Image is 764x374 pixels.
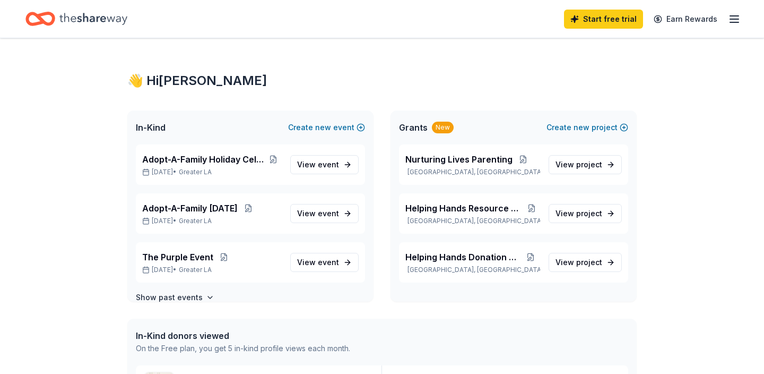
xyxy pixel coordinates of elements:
span: event [318,160,339,169]
span: View [555,158,602,171]
button: Show past events [136,291,214,304]
span: Grants [399,121,428,134]
a: View project [549,253,622,272]
span: Greater LA [179,217,212,225]
p: [DATE] • [142,266,282,274]
span: View [297,207,339,220]
span: Helping Hands Resource Center Inc [405,202,523,215]
span: event [318,258,339,267]
p: [GEOGRAPHIC_DATA], [GEOGRAPHIC_DATA] [405,217,540,225]
span: Nurturing Lives Parenting [405,153,513,166]
p: [GEOGRAPHIC_DATA], [GEOGRAPHIC_DATA] [405,266,540,274]
span: The Purple Event [142,251,213,263]
h4: Show past events [136,291,203,304]
span: View [297,256,339,269]
span: View [555,207,602,220]
a: View project [549,204,622,223]
span: Adopt-A-Family Holiday Celebrations [142,153,265,166]
button: Createnewproject [546,121,628,134]
span: View [297,158,339,171]
span: Greater LA [179,168,212,176]
div: On the Free plan, you get 5 in-kind profile views each month. [136,342,350,355]
div: New [432,122,454,133]
span: In-Kind [136,121,166,134]
span: View [555,256,602,269]
a: Earn Rewards [647,10,724,29]
span: project [576,258,602,267]
span: new [315,121,331,134]
span: project [576,160,602,169]
p: [GEOGRAPHIC_DATA], [GEOGRAPHIC_DATA] [405,168,540,176]
button: Createnewevent [288,121,365,134]
span: Helping Hands Donation Closet [405,251,521,263]
a: Start free trial [564,10,643,29]
div: 👋 Hi [PERSON_NAME] [127,72,637,89]
span: new [574,121,589,134]
span: Adopt-A-Family [DATE] [142,202,238,215]
a: View event [290,204,359,223]
span: event [318,209,339,218]
span: project [576,209,602,218]
a: View event [290,253,359,272]
span: Greater LA [179,266,212,274]
div: In-Kind donors viewed [136,329,350,342]
p: [DATE] • [142,217,282,225]
a: View project [549,155,622,174]
p: [DATE] • [142,168,282,176]
a: View event [290,155,359,174]
a: Home [25,6,127,31]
